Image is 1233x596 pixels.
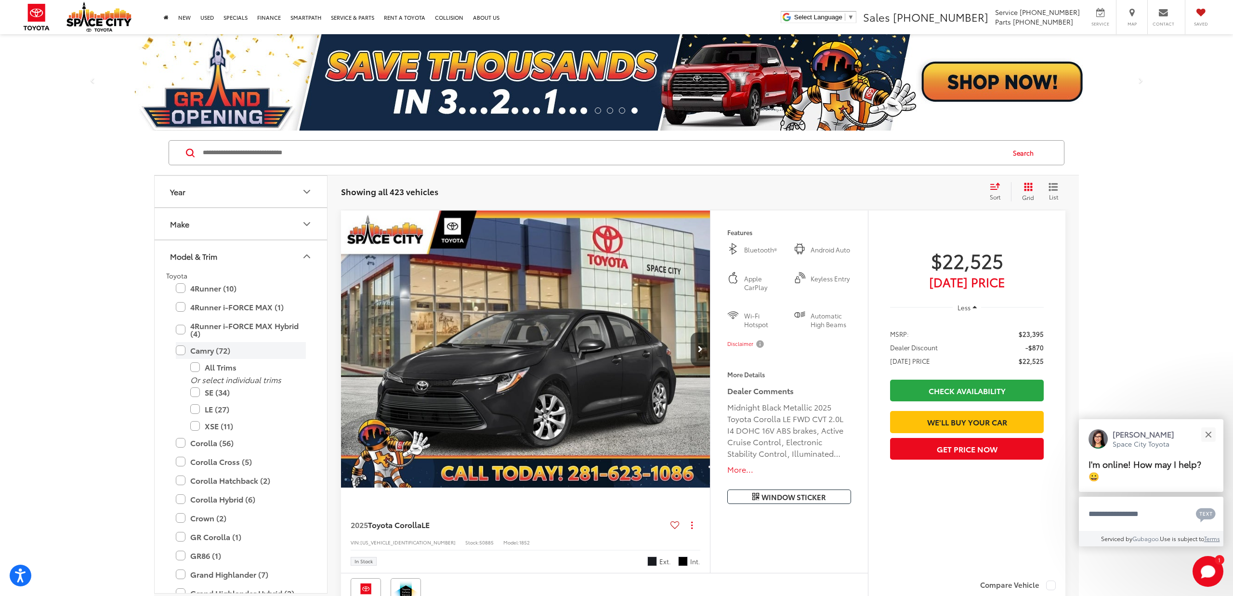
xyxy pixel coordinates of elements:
[479,539,494,546] span: 50885
[351,519,368,530] span: 2025
[1193,556,1223,587] svg: Start Chat
[678,556,688,566] span: Black
[1160,534,1204,543] span: Use is subject to
[354,559,373,564] span: In Stock
[155,208,328,239] button: MakeMake
[176,318,306,342] label: 4Runner i-FORCE MAX Hybrid (4)
[176,342,306,359] label: Camry (72)
[1020,7,1080,17] span: [PHONE_NUMBER]
[1196,507,1216,522] svg: Text
[1022,193,1034,201] span: Grid
[360,539,456,546] span: [US_VEHICLE_IDENTIFICATION_NUMBER]
[727,464,851,475] button: More...
[1113,429,1174,439] p: [PERSON_NAME]
[752,492,759,501] i: Window Sticker
[176,547,306,564] label: GR86 (1)
[170,187,185,196] div: Year
[465,539,479,546] span: Stock:
[1121,21,1142,27] span: Map
[421,519,430,530] span: LE
[995,7,1018,17] span: Service
[170,219,189,228] div: Make
[66,2,131,32] img: Space City Toyota
[1132,534,1160,543] a: Gubagoo.
[176,435,306,451] label: Corolla (56)
[190,418,306,435] label: XSE (11)
[351,539,360,546] span: VIN:
[368,519,421,530] span: Toyota Corolla
[980,581,1056,590] label: Compare Vehicle
[744,245,785,255] span: Bluetooth®
[190,384,306,401] label: SE (34)
[176,566,306,583] label: Grand Highlander (7)
[890,380,1044,401] a: Check Availability
[301,251,313,262] div: Model & Trim
[1019,329,1044,339] span: $23,395
[1190,21,1211,27] span: Saved
[890,411,1044,433] a: We'll Buy Your Car
[958,303,971,312] span: Less
[190,374,281,385] i: Or select individual trims
[794,13,842,21] span: Select Language
[341,211,711,488] div: 2025 Toyota Corolla LE 0
[691,521,693,529] span: dropdown dots
[341,211,711,488] a: 2025 Toyota Corolla LE2025 Toyota Corolla LE2025 Toyota Corolla LE2025 Toyota Corolla LE
[202,141,1004,164] input: Search by Make, Model, or Keyword
[890,343,938,352] span: Dealer Discount
[727,229,851,236] h4: Features
[893,9,988,25] span: [PHONE_NUMBER]
[1089,458,1201,482] span: I'm online! How may I help? 😀
[890,438,1044,460] button: Get Price Now
[727,334,766,354] button: Disclaimer
[1218,557,1220,562] span: 1
[155,240,328,272] button: Model & TrimModel & Trim
[985,182,1011,201] button: Select sort value
[744,311,785,329] span: Wi-Fi Hotspot
[1193,556,1223,587] button: Toggle Chat Window
[351,519,667,530] a: 2025Toyota CorollaLE
[659,557,671,566] span: Ext.
[863,9,890,25] span: Sales
[811,274,851,292] span: Keyless Entry
[503,539,519,546] span: Model:
[727,490,851,504] button: Window Sticker
[1041,182,1065,201] button: List View
[990,193,1000,201] span: Sort
[1198,424,1219,445] button: Close
[341,185,438,197] span: Showing all 423 vehicles
[176,453,306,470] label: Corolla Cross (5)
[190,401,306,418] label: LE (27)
[647,556,657,566] span: Midnight Black Metallic
[301,218,313,230] div: Make
[1079,497,1223,531] textarea: Type your message
[1204,534,1220,543] a: Terms
[519,539,530,546] span: 1852
[890,277,1044,287] span: [DATE] Price
[1019,356,1044,366] span: $22,525
[744,274,785,292] span: Apple CarPlay
[727,371,851,378] h4: More Details
[690,557,700,566] span: Int.
[890,356,930,366] span: [DATE] PRICE
[727,385,851,397] h5: Dealer Comments
[1101,534,1132,543] span: Serviced by
[1025,343,1044,352] span: -$870
[727,340,753,348] span: Disclaimer
[995,17,1011,26] span: Parts
[176,472,306,489] label: Corolla Hatchback (2)
[1004,141,1048,165] button: Search
[890,248,1044,272] span: $22,525
[176,491,306,508] label: Corolla Hybrid (6)
[155,176,328,207] button: YearYear
[176,280,306,297] label: 4Runner (10)
[190,359,306,376] label: All Trims
[953,299,982,316] button: Less
[1011,182,1041,201] button: Grid View
[794,13,854,21] a: Select Language​
[1153,21,1174,27] span: Contact
[890,329,909,339] span: MSRP:
[176,510,306,527] label: Crown (2)
[176,299,306,316] label: 4Runner i-FORCE MAX (1)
